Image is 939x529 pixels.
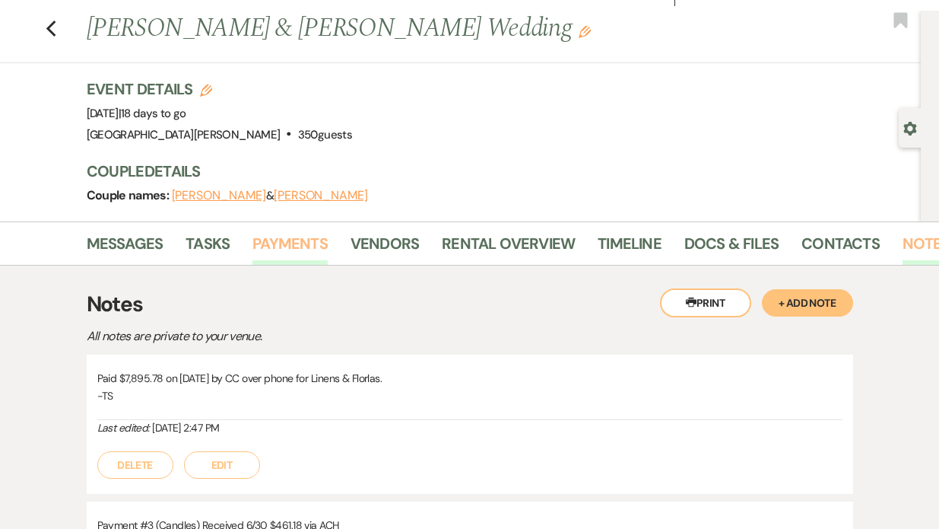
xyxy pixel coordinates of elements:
button: Edit [579,24,591,38]
span: | [119,106,186,121]
a: Docs & Files [684,231,779,265]
div: [DATE] 2:47 PM [97,420,842,436]
span: Couple names: [87,187,172,203]
a: Contacts [801,231,880,265]
a: Rental Overview [442,231,575,265]
button: [PERSON_NAME] [274,190,368,202]
span: & [172,188,368,203]
h3: Notes [87,288,853,320]
a: Timeline [598,231,661,265]
button: Open lead details [903,120,917,135]
button: Print [660,288,751,317]
h3: Event Details [87,78,352,100]
button: + Add Note [762,289,853,317]
i: Last edited: [97,421,150,435]
a: Messages [87,231,163,265]
p: All notes are private to your venue. [87,327,619,346]
span: 350 guests [298,127,352,142]
span: 18 days to go [121,106,186,121]
button: Edit [184,451,260,479]
button: [PERSON_NAME] [172,190,266,202]
span: [DATE] [87,106,186,121]
p: Paid $7,895.78 on [DATE] by CC over phone for Linens & Florlas. [97,370,842,387]
span: [GEOGRAPHIC_DATA][PERSON_NAME] [87,127,281,142]
h3: Couple Details [87,161,906,182]
a: Tasks [186,231,230,265]
p: -TS [97,387,842,404]
a: Vendors [351,231,419,265]
button: Delete [97,451,173,479]
h1: [PERSON_NAME] & [PERSON_NAME] Wedding [87,11,748,47]
a: Payments [252,231,328,265]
